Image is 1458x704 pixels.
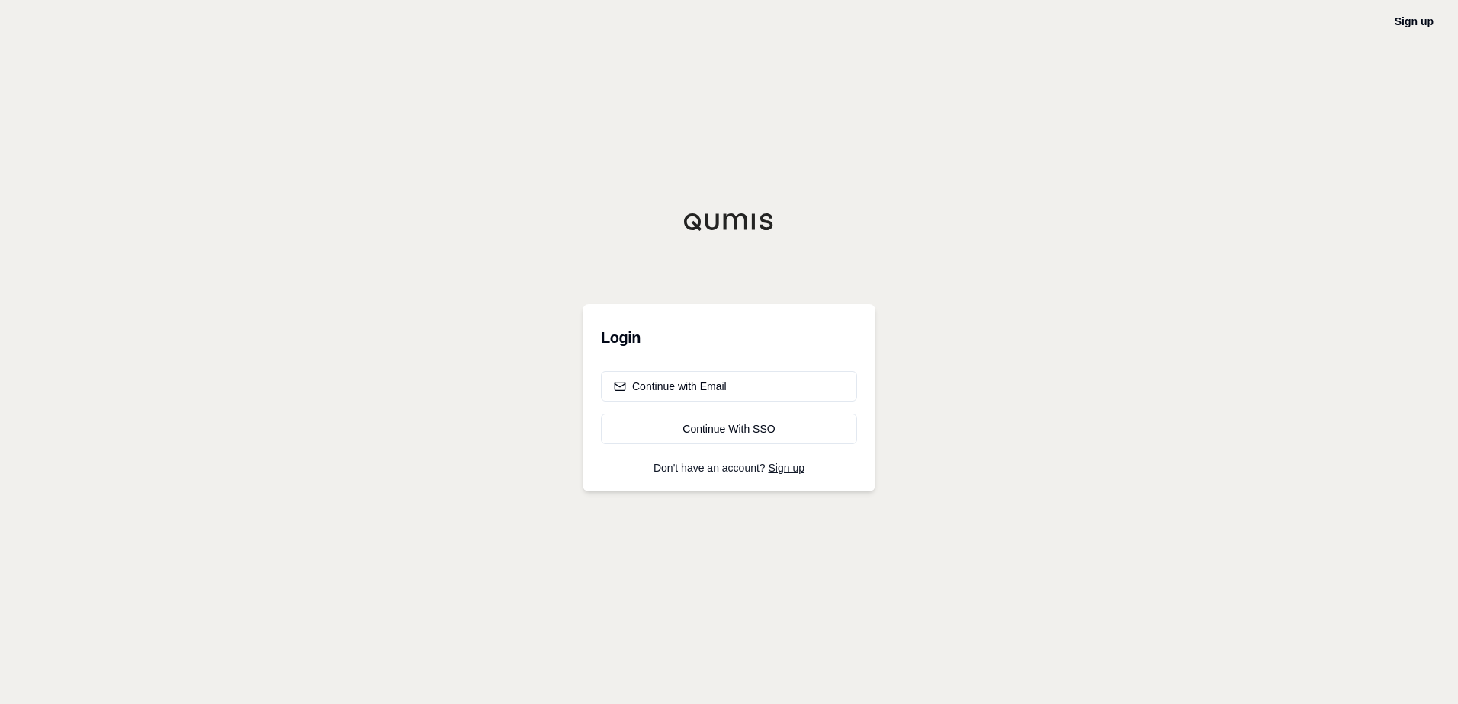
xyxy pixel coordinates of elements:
[601,462,857,473] p: Don't have an account?
[1395,15,1434,27] a: Sign up
[769,462,804,474] a: Sign up
[614,379,727,394] div: Continue with Email
[601,371,857,402] button: Continue with Email
[614,421,844,437] div: Continue With SSO
[683,213,775,231] img: Qumis
[601,322,857,353] h3: Login
[601,414,857,444] a: Continue With SSO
